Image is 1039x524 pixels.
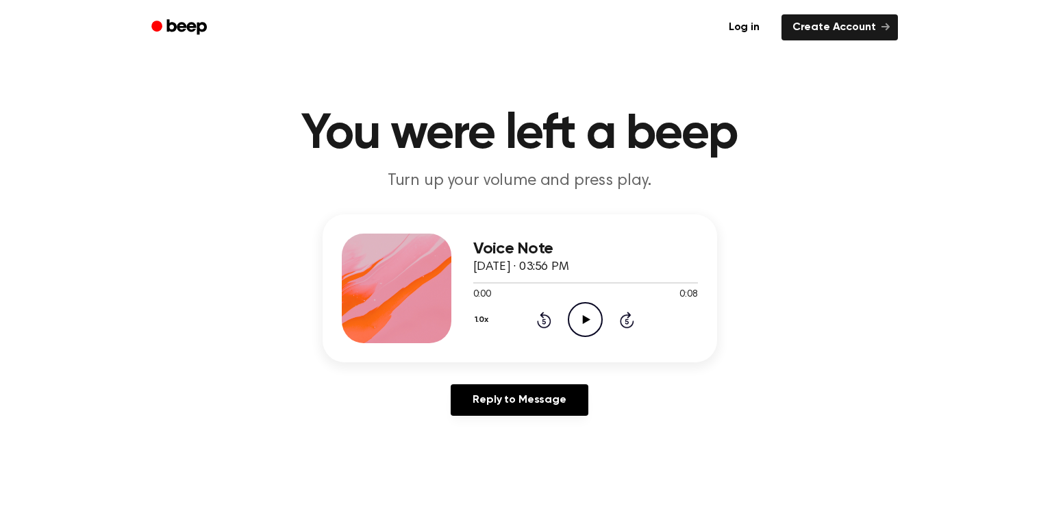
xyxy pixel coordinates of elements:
[781,14,898,40] a: Create Account
[257,170,783,192] p: Turn up your volume and press play.
[473,261,569,273] span: [DATE] · 03:56 PM
[169,110,871,159] h1: You were left a beep
[473,288,491,302] span: 0:00
[679,288,697,302] span: 0:08
[142,14,219,41] a: Beep
[715,12,773,43] a: Log in
[451,384,588,416] a: Reply to Message
[473,308,494,332] button: 1.0x
[473,240,698,258] h3: Voice Note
